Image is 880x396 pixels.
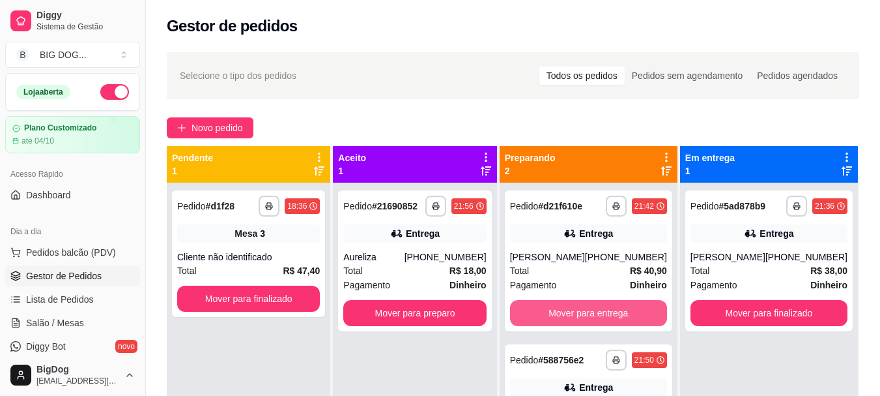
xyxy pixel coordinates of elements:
div: Cliente não identificado [177,251,320,264]
span: Total [343,264,363,278]
span: Pedido [177,201,206,211]
p: 1 [685,164,735,177]
span: Dashboard [26,189,71,202]
p: Em entrega [685,151,735,164]
span: [EMAIL_ADDRESS][DOMAIN_NAME] [36,376,119,386]
strong: # 5ad878b9 [718,201,765,211]
div: 3 [260,227,265,240]
span: Mesa [234,227,257,240]
span: Total [510,264,530,278]
span: plus [177,123,186,132]
div: Entrega [759,227,793,240]
strong: R$ 38,00 [810,266,847,276]
a: Gestor de Pedidos [5,266,140,286]
div: [PHONE_NUMBER] [585,251,667,264]
div: [PERSON_NAME] [690,251,765,264]
span: Diggy Bot [26,340,66,353]
div: Entrega [579,227,613,240]
button: Alterar Status [100,84,129,100]
span: Pedido [510,355,539,365]
div: Entrega [579,381,613,394]
div: 21:50 [634,355,654,365]
button: BigDog[EMAIL_ADDRESS][DOMAIN_NAME] [5,359,140,391]
div: Dia a dia [5,221,140,242]
span: Pagamento [510,278,557,292]
strong: Dinheiro [449,280,487,290]
button: Select a team [5,42,140,68]
div: Acesso Rápido [5,164,140,185]
span: Pedido [343,201,372,211]
span: Pedidos balcão (PDV) [26,246,116,259]
p: 1 [172,164,213,177]
strong: R$ 18,00 [449,266,487,276]
a: Plano Customizadoaté 04/10 [5,116,140,153]
a: Diggy Botnovo [5,336,140,357]
span: B [16,48,29,61]
strong: # 588756e2 [538,355,584,365]
span: Lista de Pedidos [26,293,94,306]
span: Total [177,264,197,278]
span: Sistema de Gestão [36,22,135,32]
div: BIG DOG ... [40,48,87,61]
div: 21:36 [815,201,834,211]
span: Diggy [36,10,135,22]
article: até 04/10 [21,136,54,146]
p: Aceito [338,151,366,164]
span: Pagamento [690,278,737,292]
div: [PHONE_NUMBER] [405,251,487,264]
div: Pedidos agendados [750,67,845,85]
strong: Dinheiro [810,280,847,290]
div: Entrega [406,227,440,240]
strong: # d1f28 [206,201,234,211]
span: Pedido [510,201,539,211]
div: Todos os pedidos [539,67,625,85]
article: Plano Customizado [24,123,96,133]
strong: R$ 40,90 [630,266,667,276]
span: Selecione o tipo dos pedidos [180,69,296,83]
div: 21:56 [454,201,474,211]
div: Aureliza [343,251,404,264]
button: Pedidos balcão (PDV) [5,242,140,263]
p: Pendente [172,151,213,164]
strong: # d21f610e [538,201,582,211]
div: [PHONE_NUMBER] [765,251,847,264]
span: Pagamento [343,278,390,292]
button: Novo pedido [167,117,253,138]
p: 1 [338,164,366,177]
p: Preparando [505,151,556,164]
span: Pedido [690,201,719,211]
button: Mover para entrega [510,300,667,326]
div: Pedidos sem agendamento [625,67,750,85]
div: [PERSON_NAME] [510,251,585,264]
div: Loja aberta [16,85,70,99]
strong: # 21690852 [372,201,418,211]
span: BigDog [36,364,119,376]
h2: Gestor de pedidos [167,16,298,37]
a: DiggySistema de Gestão [5,5,140,37]
div: 18:36 [287,201,307,211]
span: Gestor de Pedidos [26,269,102,282]
span: Salão / Mesas [26,316,84,329]
button: Mover para finalizado [177,286,320,312]
strong: R$ 47,40 [283,266,320,276]
span: Total [690,264,710,278]
button: Mover para finalizado [690,300,847,326]
a: Dashboard [5,185,140,206]
strong: Dinheiro [630,280,667,290]
span: Novo pedido [192,121,243,135]
div: 21:42 [634,201,654,211]
p: 2 [505,164,556,177]
a: Salão / Mesas [5,312,140,333]
a: Lista de Pedidos [5,289,140,310]
button: Mover para preparo [343,300,486,326]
